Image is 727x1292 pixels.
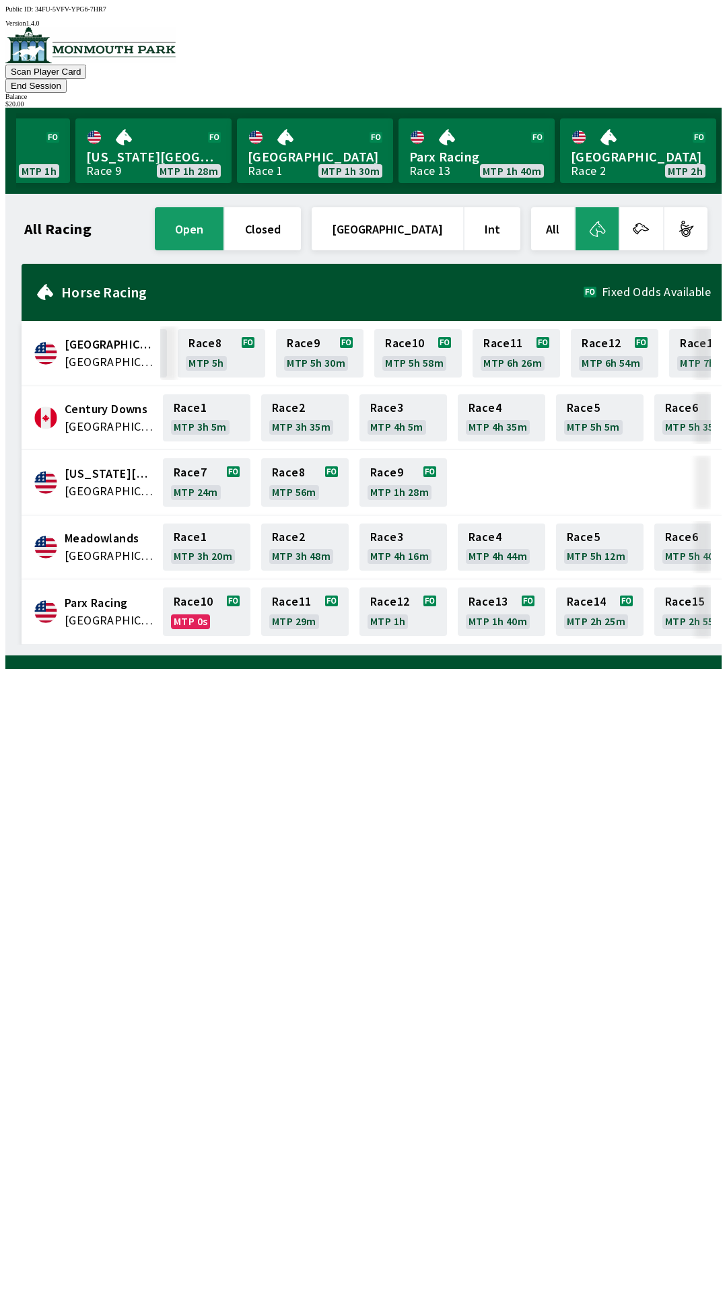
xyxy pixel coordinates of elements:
[65,353,155,371] span: United States
[370,467,403,478] span: Race 9
[5,65,86,79] button: Scan Player Card
[272,532,305,542] span: Race 2
[458,524,545,571] a: Race4MTP 4h 44m
[668,166,703,176] span: MTP 2h
[374,329,462,378] a: Race10MTP 5h 58m
[188,338,221,349] span: Race 8
[248,148,382,166] span: [GEOGRAPHIC_DATA]
[287,338,320,349] span: Race 9
[582,338,621,349] span: Race 12
[359,587,447,636] a: Race12MTP 1h
[469,616,527,626] span: MTP 1h 40m
[582,357,640,368] span: MTP 6h 54m
[665,402,698,413] span: Race 6
[665,550,724,561] span: MTP 5h 40m
[469,596,508,607] span: Race 13
[163,524,250,571] a: Race1MTP 3h 20m
[65,530,155,547] span: Meadowlands
[272,616,316,626] span: MTP 29m
[261,458,349,507] a: Race8MTP 56m
[469,402,501,413] span: Race 4
[473,329,560,378] a: Race11MTP 6h 26m
[567,532,600,542] span: Race 5
[370,550,429,561] span: MTP 4h 16m
[35,5,106,13] span: 34FU-5VFV-YPG6-7HR7
[5,27,176,63] img: venue logo
[370,616,405,626] span: MTP 1h
[556,587,644,636] a: Race14MTP 2h 25m
[65,612,155,629] span: United States
[174,487,218,497] span: MTP 24m
[483,357,542,368] span: MTP 6h 26m
[272,402,305,413] span: Race 2
[5,5,722,13] div: Public ID:
[469,421,527,432] span: MTP 4h 35m
[65,336,155,353] span: Canterbury Park
[567,550,625,561] span: MTP 5h 12m
[65,547,155,565] span: United States
[567,421,620,432] span: MTP 5h 5m
[5,79,67,93] button: End Session
[483,338,522,349] span: Race 11
[571,329,658,378] a: Race12MTP 6h 54m
[680,338,719,349] span: Race 13
[174,402,207,413] span: Race 1
[75,118,232,183] a: [US_STATE][GEOGRAPHIC_DATA]Race 9MTP 1h 28m
[261,394,349,441] a: Race2MTP 3h 35m
[174,467,207,478] span: Race 7
[261,524,349,571] a: Race2MTP 3h 48m
[174,421,227,432] span: MTP 3h 5m
[359,458,447,507] a: Race9MTP 1h 28m
[571,166,606,176] div: Race 2
[567,596,606,607] span: Race 14
[261,587,349,636] a: Race11MTP 29m
[174,596,213,607] span: Race 10
[399,118,555,183] a: Parx RacingRace 13MTP 1h 40m
[65,418,155,435] span: Canada
[556,524,644,571] a: Race5MTP 5h 12m
[86,148,221,166] span: [US_STATE][GEOGRAPHIC_DATA]
[272,596,311,607] span: Race 11
[163,587,250,636] a: Race10MTP 0s
[163,458,250,507] a: Race7MTP 24m
[665,421,724,432] span: MTP 5h 35m
[237,118,393,183] a: [GEOGRAPHIC_DATA]Race 1MTP 1h 30m
[409,148,544,166] span: Parx Racing
[174,532,207,542] span: Race 1
[174,616,207,626] span: MTP 0s
[370,532,403,542] span: Race 3
[531,207,574,250] button: All
[571,148,705,166] span: [GEOGRAPHIC_DATA]
[65,594,155,612] span: Parx Racing
[567,402,600,413] span: Race 5
[61,287,584,297] h2: Horse Racing
[287,357,345,368] span: MTP 5h 30m
[469,550,527,561] span: MTP 4h 44m
[370,421,423,432] span: MTP 4h 5m
[370,402,403,413] span: Race 3
[312,207,463,250] button: [GEOGRAPHIC_DATA]
[272,487,316,497] span: MTP 56m
[155,207,223,250] button: open
[665,596,704,607] span: Race 15
[65,482,155,500] span: United States
[602,287,711,297] span: Fixed Odds Available
[464,207,520,250] button: Int
[5,20,722,27] div: Version 1.4.0
[276,329,363,378] a: Race9MTP 5h 30m
[458,587,545,636] a: Race13MTP 1h 40m
[409,166,451,176] div: Race 13
[272,550,331,561] span: MTP 3h 48m
[567,616,625,626] span: MTP 2h 25m
[86,166,121,176] div: Race 9
[65,465,155,482] span: Delaware Park
[24,223,92,234] h1: All Racing
[272,467,305,478] span: Race 8
[665,532,698,542] span: Race 6
[385,338,424,349] span: Race 10
[5,100,722,108] div: $ 20.00
[483,166,541,176] span: MTP 1h 40m
[556,394,644,441] a: Race5MTP 5h 5m
[560,118,716,183] a: [GEOGRAPHIC_DATA]Race 2MTP 2h
[5,93,722,100] div: Balance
